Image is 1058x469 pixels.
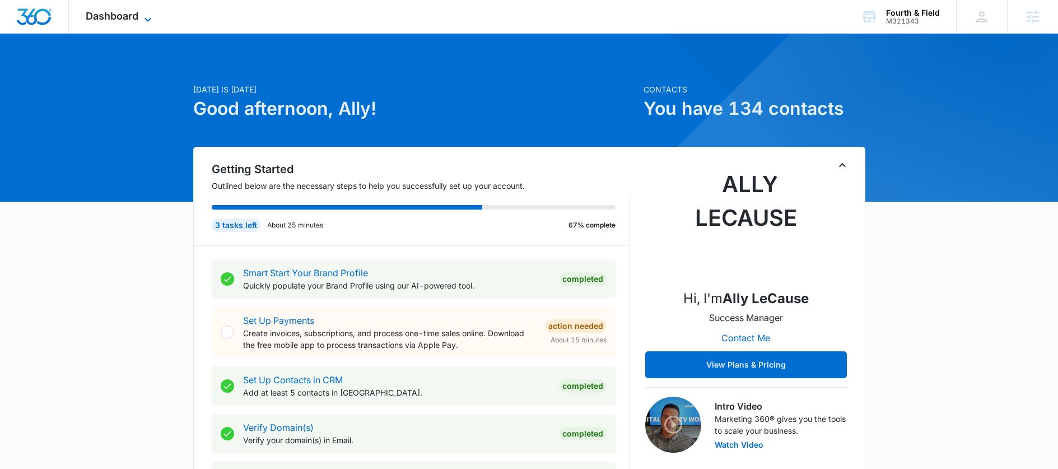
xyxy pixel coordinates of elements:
a: Set Up Contacts in CRM [243,374,343,386]
p: 67% complete [568,220,616,230]
p: Add at least 5 contacts in [GEOGRAPHIC_DATA]. [243,387,550,398]
button: View Plans & Pricing [645,351,847,378]
h2: Getting Started [212,161,630,178]
h1: Good afternoon, Ally! [193,95,637,122]
div: Completed [559,272,607,286]
a: Verify Domain(s) [243,422,314,433]
div: 3 tasks left [212,219,260,232]
p: Success Manager [709,311,783,324]
span: About 15 minutes [551,335,607,345]
p: Contacts [644,83,865,95]
p: About 25 minutes [267,220,323,230]
img: Ally LeCause [690,168,802,280]
div: Completed [559,427,607,440]
p: Outlined below are the necessary steps to help you successfully set up your account. [212,180,630,192]
div: Completed [559,379,607,393]
button: Contact Me [710,324,781,351]
div: Action Needed [545,319,607,333]
p: Marketing 360® gives you the tools to scale your business. [715,413,847,437]
div: account id [886,17,940,25]
button: Watch Video [715,441,763,449]
div: account name [886,8,940,17]
p: Quickly populate your Brand Profile using our AI-powered tool. [243,280,550,291]
p: Create invoices, subscriptions, and process one-time sales online. Download the free mobile app t... [243,327,536,351]
button: Toggle Collapse [836,159,849,172]
p: Verify your domain(s) in Email. [243,434,550,446]
img: Intro Video [645,397,701,453]
a: Set Up Payments [243,315,314,326]
p: [DATE] is [DATE] [193,83,637,95]
p: Hi, I'm [683,289,809,309]
span: Dashboard [86,10,138,22]
strong: Ally LeCause [723,290,809,307]
h1: You have 134 contacts [644,95,865,122]
a: Smart Start Your Brand Profile [243,267,368,278]
h3: Intro Video [715,400,847,413]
